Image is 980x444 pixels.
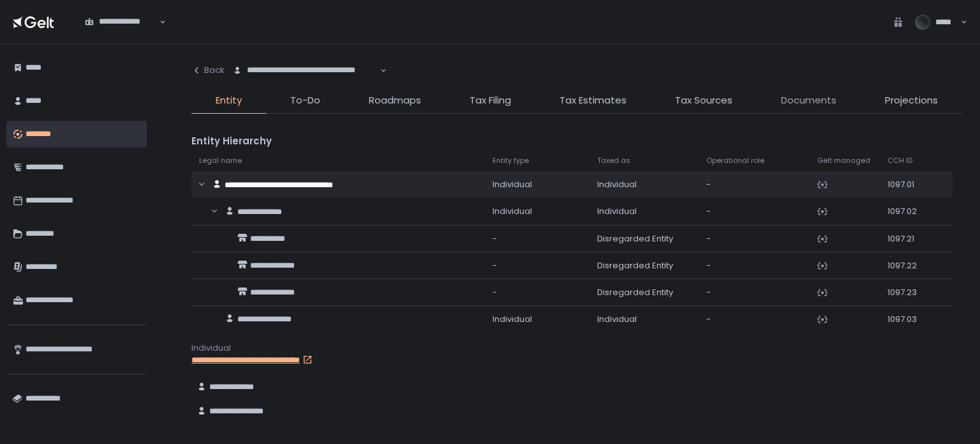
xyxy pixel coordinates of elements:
div: - [493,260,582,272]
button: Back [191,57,225,83]
div: Disregarded Entity [597,260,691,272]
span: Taxed as [597,156,630,165]
div: - [493,287,582,298]
div: Individual [597,206,691,217]
div: Individual [597,314,691,325]
div: - [706,260,801,272]
div: - [493,233,582,245]
span: Entity type [493,156,529,165]
div: Individual [493,314,582,325]
div: 1097.22 [887,260,930,272]
div: Individual [191,342,962,354]
input: Search for option [85,27,158,40]
span: Roadmaps [369,93,421,108]
div: 1097.01 [887,179,930,190]
div: Individual [597,179,691,190]
div: Individual [493,179,582,190]
div: Search for option [225,57,387,84]
div: Search for option [77,9,166,36]
div: Individual [493,206,582,217]
div: Back [191,65,225,76]
div: Entity Hierarchy [191,134,962,149]
div: - [706,206,801,217]
div: - [706,179,801,190]
span: Tax Sources [675,93,732,108]
span: CCH ID [887,156,912,165]
div: 1097.02 [887,206,930,217]
span: Operational role [706,156,764,165]
div: 1097.03 [887,314,930,325]
span: Legal name [199,156,242,165]
div: Disregarded Entity [597,287,691,298]
span: Documents [781,93,836,108]
div: - [706,314,801,325]
span: Tax Estimates [560,93,627,108]
span: Entity [216,93,242,108]
span: Tax Filing [470,93,511,108]
span: Gelt managed [817,156,870,165]
div: - [706,287,801,298]
span: Projections [885,93,938,108]
div: 1097.21 [887,233,930,245]
input: Search for option [233,76,379,89]
span: To-Do [290,93,320,108]
div: Disregarded Entity [597,233,691,245]
div: 1097.23 [887,287,930,298]
div: - [706,233,801,245]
